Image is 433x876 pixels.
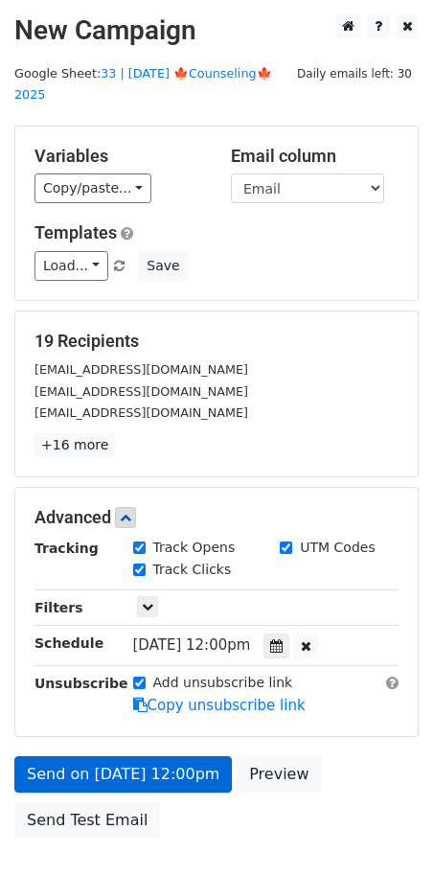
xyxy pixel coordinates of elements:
[34,222,117,242] a: Templates
[14,756,232,793] a: Send on [DATE] 12:00pm
[34,676,128,691] strong: Unsubscribe
[153,538,236,558] label: Track Opens
[138,251,188,281] button: Save
[34,384,248,399] small: [EMAIL_ADDRESS][DOMAIN_NAME]
[34,433,115,457] a: +16 more
[153,673,293,693] label: Add unsubscribe link
[34,251,108,281] a: Load...
[133,636,251,654] span: [DATE] 12:00pm
[14,66,272,103] small: Google Sheet:
[237,756,321,793] a: Preview
[231,146,399,167] h5: Email column
[153,560,232,580] label: Track Clicks
[34,331,399,352] h5: 19 Recipients
[34,405,248,420] small: [EMAIL_ADDRESS][DOMAIN_NAME]
[14,802,160,839] a: Send Test Email
[290,63,419,84] span: Daily emails left: 30
[34,173,151,203] a: Copy/paste...
[14,66,272,103] a: 33 | [DATE] 🍁Counseling🍁 2025
[133,697,306,714] a: Copy unsubscribe link
[337,784,433,876] iframe: Chat Widget
[300,538,375,558] label: UTM Codes
[34,635,103,651] strong: Schedule
[34,600,83,615] strong: Filters
[34,362,248,377] small: [EMAIL_ADDRESS][DOMAIN_NAME]
[290,66,419,81] a: Daily emails left: 30
[34,541,99,556] strong: Tracking
[34,507,399,528] h5: Advanced
[34,146,202,167] h5: Variables
[14,14,419,47] h2: New Campaign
